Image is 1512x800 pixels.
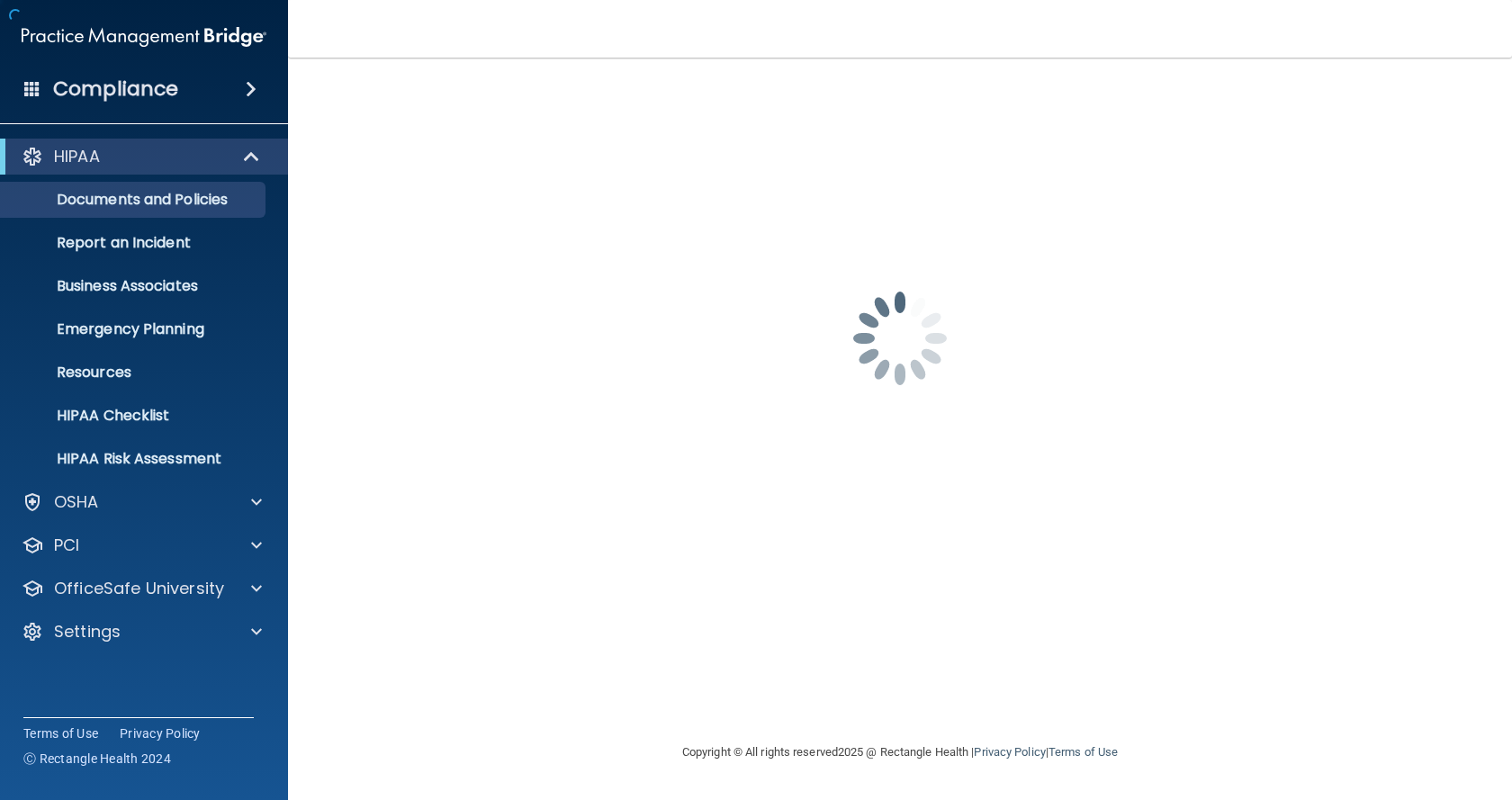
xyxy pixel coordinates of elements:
[12,277,257,295] p: Business Associates
[22,491,262,513] a: OSHA
[23,750,171,768] span: Ⓒ Rectangle Health 2024
[1048,745,1118,759] a: Terms of Use
[1199,672,1490,744] iframe: Drift Widget Chat Controller
[12,407,257,425] p: HIPAA Checklist
[571,724,1228,781] div: Copyright © All rights reserved 2025 @ Rectangle Health | |
[53,76,178,102] h4: Compliance
[22,19,266,55] img: PMB logo
[54,578,224,599] p: OfficeSafe University
[974,745,1045,759] a: Privacy Policy
[54,535,79,556] p: PCI
[12,364,257,382] p: Resources
[12,320,257,338] p: Emergency Planning
[22,621,262,643] a: Settings
[54,146,100,167] p: HIPAA
[22,535,262,556] a: PCI
[22,578,262,599] a: OfficeSafe University
[12,191,257,209] p: Documents and Policies
[54,621,121,643] p: Settings
[22,146,261,167] a: HIPAA
[810,248,990,428] img: spinner.e123f6fc.gif
[23,724,98,742] a: Terms of Use
[120,724,201,742] a: Privacy Policy
[12,234,257,252] p: Report an Incident
[12,450,257,468] p: HIPAA Risk Assessment
[54,491,99,513] p: OSHA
